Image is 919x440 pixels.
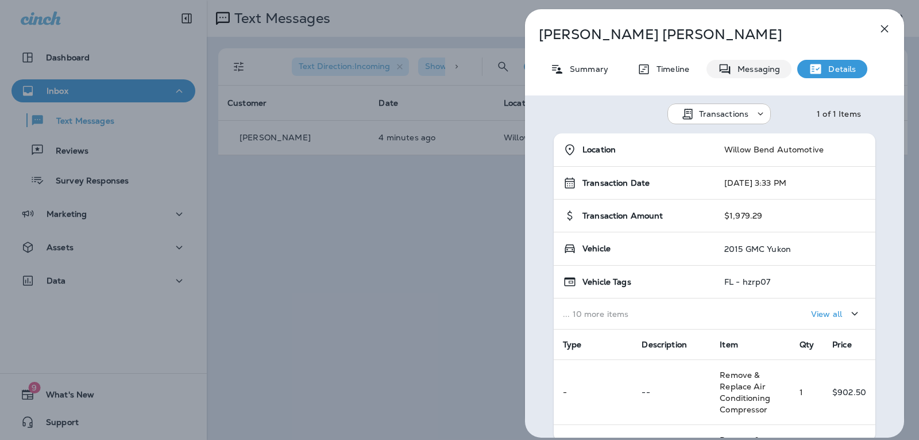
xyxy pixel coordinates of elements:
span: Type [563,339,582,350]
span: Vehicle Tags [582,277,631,287]
span: Transaction Amount [582,211,663,221]
span: Description [642,339,687,350]
p: 2015 GMC Yukon [724,244,791,254]
p: [PERSON_NAME] [PERSON_NAME] [539,26,852,43]
span: Qty [800,339,814,350]
span: Item [720,339,738,350]
p: Summary [564,64,608,74]
p: ... 10 more items [563,309,706,319]
td: Willow Bend Automotive [715,133,875,167]
p: Timeline [651,64,689,74]
td: [DATE] 3:33 PM [715,167,875,200]
span: Transaction Date [582,178,650,188]
span: 1 [800,387,803,397]
div: 1 of 1 Items [817,109,861,118]
p: -- [642,388,701,397]
p: $902.50 [832,388,866,397]
span: Price [832,339,852,350]
span: Location [582,145,616,155]
p: FL - hzrp07 [724,277,771,286]
span: - [563,387,567,397]
p: Messaging [732,64,780,74]
p: Details [823,64,856,74]
p: Transactions [699,109,749,118]
td: $1,979.29 [715,200,875,232]
span: Remove & Replace Air Conditioning Compressor [720,370,770,415]
button: View all [806,303,866,324]
span: Vehicle [582,244,611,254]
p: View all [811,309,842,319]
